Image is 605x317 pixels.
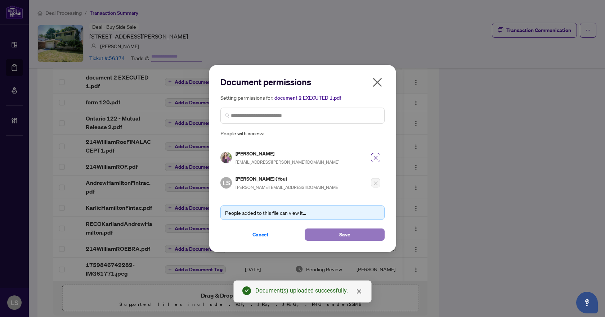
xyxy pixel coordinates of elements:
span: Cancel [252,229,268,240]
div: People added to this file can view it... [225,209,380,217]
button: Open asap [576,292,598,313]
span: document 2 EXECUTED 1.pdf [274,95,341,101]
span: [EMAIL_ADDRESS][PERSON_NAME][DOMAIN_NAME] [236,159,340,165]
h5: Setting permissions for: [220,94,385,102]
h5: [PERSON_NAME] (You) [236,175,340,183]
a: Close [355,287,363,295]
span: People with access: [220,130,385,138]
img: search_icon [225,113,229,118]
span: check-circle [242,286,251,295]
span: close [372,77,383,88]
span: close [356,289,362,294]
button: Save [305,228,385,241]
span: LS [223,178,230,188]
h5: [PERSON_NAME] [236,149,340,158]
div: Document(s) uploaded successfully. [255,286,363,295]
span: close [373,155,378,160]
span: Save [339,229,350,240]
h2: Document permissions [220,76,385,88]
button: Cancel [220,228,300,241]
img: Profile Icon [221,152,232,163]
span: [PERSON_NAME][EMAIL_ADDRESS][DOMAIN_NAME] [236,185,340,190]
